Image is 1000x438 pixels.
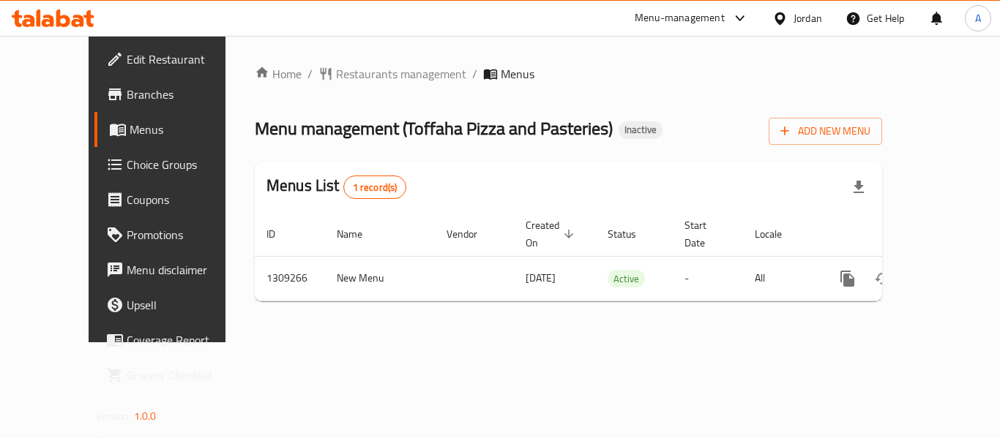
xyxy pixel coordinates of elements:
[526,216,578,252] span: Created On
[127,331,244,349] span: Coverage Report
[127,261,244,279] span: Menu disclaimer
[127,156,244,173] span: Choice Groups
[841,170,876,205] div: Export file
[608,225,655,243] span: Status
[255,65,302,83] a: Home
[975,10,981,26] span: A
[134,407,157,426] span: 1.0.0
[830,261,865,296] button: more
[608,271,645,287] span: Active
[266,225,294,243] span: ID
[255,65,882,83] nav: breadcrumb
[865,261,900,296] button: Change Status
[130,121,244,138] span: Menus
[673,256,743,301] td: -
[337,225,381,243] span: Name
[94,252,255,287] a: Menu disclaimer
[619,124,663,136] span: Inactive
[127,226,244,243] span: Promotions
[266,175,406,199] h2: Menus List
[127,191,244,208] span: Coupons
[94,147,255,182] a: Choice Groups
[526,268,556,287] span: [DATE]
[619,121,663,139] div: Inactive
[343,175,407,199] div: Total records count
[344,181,406,195] span: 1 record(s)
[94,182,255,217] a: Coupons
[94,358,255,393] a: Grocery Checklist
[127,86,244,103] span: Branches
[684,216,725,252] span: Start Date
[635,10,725,27] div: Menu-management
[96,407,132,426] span: Version:
[325,256,435,301] td: New Menu
[94,217,255,252] a: Promotions
[94,42,255,77] a: Edit Restaurant
[94,287,255,322] a: Upsell
[472,65,477,83] li: /
[794,10,822,26] div: Jordan
[94,112,255,147] a: Menus
[307,65,313,83] li: /
[818,212,982,257] th: Actions
[318,65,466,83] a: Restaurants management
[608,270,645,287] div: Active
[127,366,244,384] span: Grocery Checklist
[501,65,534,83] span: Menus
[94,322,255,358] a: Coverage Report
[769,118,882,145] button: Add New Menu
[94,77,255,112] a: Branches
[255,112,613,145] span: Menu management ( Toffaha Pizza and Pasteries )
[127,50,244,68] span: Edit Restaurant
[127,296,244,314] span: Upsell
[255,256,325,301] td: 1309266
[743,256,818,301] td: All
[255,212,982,301] table: enhanced table
[447,225,496,243] span: Vendor
[755,225,801,243] span: Locale
[780,122,870,140] span: Add New Menu
[336,65,466,83] span: Restaurants management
